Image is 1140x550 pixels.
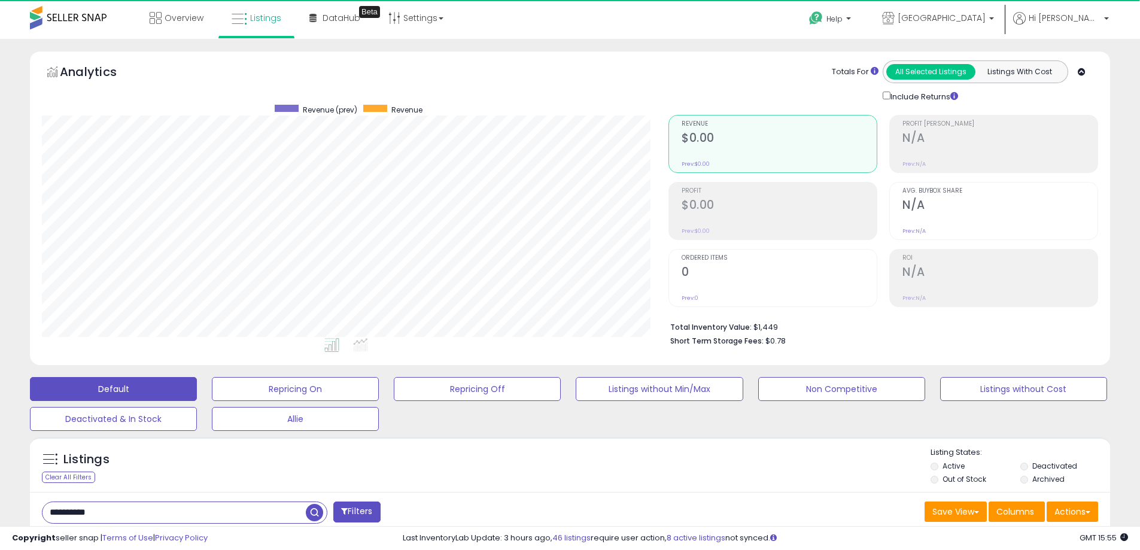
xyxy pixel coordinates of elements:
[996,506,1034,518] span: Columns
[886,64,975,80] button: All Selected Listings
[931,447,1110,458] p: Listing States:
[943,474,986,484] label: Out of Stock
[1029,12,1101,24] span: Hi [PERSON_NAME]
[902,255,1098,262] span: ROI
[682,121,877,127] span: Revenue
[940,377,1107,401] button: Listings without Cost
[943,461,965,471] label: Active
[323,12,360,24] span: DataHub
[391,105,422,115] span: Revenue
[902,121,1098,127] span: Profit [PERSON_NAME]
[682,198,877,214] h2: $0.00
[682,160,710,168] small: Prev: $0.00
[902,188,1098,195] span: Avg. Buybox Share
[30,407,197,431] button: Deactivated & In Stock
[682,131,877,147] h2: $0.00
[576,377,743,401] button: Listings without Min/Max
[667,532,725,543] a: 8 active listings
[60,63,140,83] h5: Analytics
[902,131,1098,147] h2: N/A
[102,532,153,543] a: Terms of Use
[902,198,1098,214] h2: N/A
[902,265,1098,281] h2: N/A
[682,227,710,235] small: Prev: $0.00
[303,105,357,115] span: Revenue (prev)
[30,377,197,401] button: Default
[975,64,1064,80] button: Listings With Cost
[165,12,203,24] span: Overview
[799,2,863,39] a: Help
[333,502,380,522] button: Filters
[359,6,380,18] div: Tooltip anchor
[808,11,823,26] i: Get Help
[670,322,752,332] b: Total Inventory Value:
[826,14,843,24] span: Help
[1080,532,1128,543] span: 2025-10-8 15:55 GMT
[155,532,208,543] a: Privacy Policy
[403,533,1128,544] div: Last InventoryLab Update: 3 hours ago, require user action, not synced.
[898,12,986,24] span: [GEOGRAPHIC_DATA]
[832,66,878,78] div: Totals For
[1032,474,1065,484] label: Archived
[682,255,877,262] span: Ordered Items
[874,89,972,103] div: Include Returns
[552,532,591,543] a: 46 listings
[212,407,379,431] button: Allie
[902,227,926,235] small: Prev: N/A
[12,533,208,544] div: seller snap | |
[902,294,926,302] small: Prev: N/A
[682,294,698,302] small: Prev: 0
[902,160,926,168] small: Prev: N/A
[1047,502,1098,522] button: Actions
[394,377,561,401] button: Repricing Off
[670,319,1089,333] li: $1,449
[250,12,281,24] span: Listings
[63,451,110,468] h5: Listings
[670,336,764,346] b: Short Term Storage Fees:
[989,502,1045,522] button: Columns
[682,265,877,281] h2: 0
[12,532,56,543] strong: Copyright
[42,472,95,483] div: Clear All Filters
[1013,12,1109,39] a: Hi [PERSON_NAME]
[212,377,379,401] button: Repricing On
[765,335,786,347] span: $0.78
[682,188,877,195] span: Profit
[925,502,987,522] button: Save View
[758,377,925,401] button: Non Competitive
[1032,461,1077,471] label: Deactivated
